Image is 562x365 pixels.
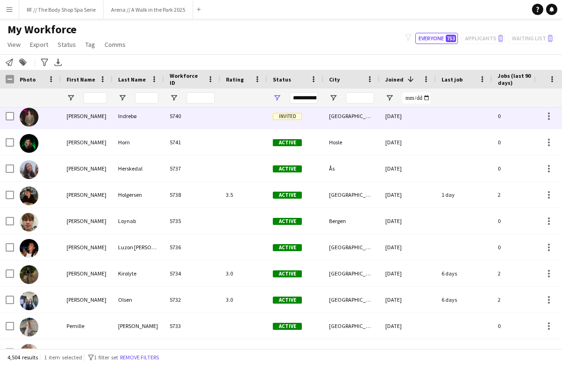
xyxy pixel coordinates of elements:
div: [PERSON_NAME] [61,234,112,260]
button: Open Filter Menu [118,94,127,102]
div: 2 [492,287,551,313]
span: Active [273,165,302,172]
span: My Workforce [7,22,76,37]
div: [GEOGRAPHIC_DATA] [323,261,380,286]
div: [DATE] [380,339,436,365]
span: Tag [85,40,95,49]
div: [GEOGRAPHIC_DATA] [323,313,380,339]
span: View [7,40,21,49]
app-action-btn: Notify workforce [4,57,15,68]
img: Madelen Myrvin Olsen [20,291,38,310]
img: Nora Horn [20,134,38,153]
span: Active [273,297,302,304]
button: Open Filter Menu [170,94,178,102]
div: 5734 [164,261,220,286]
span: First Name [67,76,95,83]
div: Horn [112,129,164,155]
span: Status [273,76,291,83]
div: [GEOGRAPHIC_DATA] [323,234,380,260]
div: Loynab [112,208,164,234]
div: [PERSON_NAME] [61,103,112,129]
div: Olsen [112,287,164,313]
span: Status [58,40,76,49]
span: Jobs (last 90 days) [498,72,534,86]
div: Ås [323,156,380,181]
div: 3.0 [220,261,267,286]
button: Arena // A Walk in the Park 2025 [104,0,193,19]
div: [GEOGRAPHIC_DATA] [323,103,380,129]
div: 2 [492,261,551,286]
span: Active [273,270,302,277]
button: Everyone753 [415,33,458,44]
button: Open Filter Menu [67,94,75,102]
span: Invited [273,113,302,120]
input: Workforce ID Filter Input [187,92,215,104]
img: Mathias Holgersen [20,186,38,205]
div: 6 days [436,261,492,286]
div: [PERSON_NAME] [61,261,112,286]
div: [PERSON_NAME] [61,208,112,234]
div: 5741 [164,129,220,155]
span: Rating [226,76,244,83]
div: [DATE] [380,287,436,313]
div: Indrebø [112,103,164,129]
div: Pernille [61,313,112,339]
div: 0 [492,208,551,234]
button: Open Filter Menu [273,94,281,102]
div: 3.5 [220,182,267,208]
div: [DATE] [380,129,436,155]
span: Active [273,244,302,251]
span: Photo [20,76,36,83]
div: 3.0 [220,287,267,313]
div: 0 [492,129,551,155]
span: Joined [385,76,404,83]
div: Ingunn [61,339,112,365]
div: 5732 [164,287,220,313]
div: 0 [492,234,551,260]
div: [DATE] [380,208,436,234]
div: [PERSON_NAME] [61,156,112,181]
div: 1 day [436,182,492,208]
div: 0 [492,103,551,129]
div: 5733 [164,313,220,339]
div: [DATE] [380,103,436,129]
span: Last job [442,76,463,83]
input: Joined Filter Input [402,92,430,104]
app-action-btn: Advanced filters [39,57,50,68]
div: [PERSON_NAME] [61,129,112,155]
div: Holgersen [112,182,164,208]
div: [DATE] [380,182,436,208]
img: Ingunn Bergset [20,344,38,363]
span: 753 [446,35,456,42]
span: Workforce ID [170,72,203,86]
img: Emil Loynab [20,213,38,231]
div: 0 [492,339,551,365]
div: [DATE] [380,313,436,339]
div: [PERSON_NAME] [61,182,112,208]
div: [GEOGRAPHIC_DATA] [323,339,380,365]
a: Comms [101,38,129,51]
a: Tag [82,38,99,51]
div: 2 [492,182,551,208]
input: City Filter Input [346,92,374,104]
div: 6 days [436,287,492,313]
div: 0 [492,156,551,181]
button: Open Filter Menu [329,94,337,102]
div: 0 [492,313,551,339]
div: 5735 [164,208,220,234]
div: [DATE] [380,234,436,260]
div: Bergen [323,208,380,234]
input: Last Name Filter Input [135,92,158,104]
div: Kirolyte [112,261,164,286]
span: Comms [105,40,126,49]
div: [GEOGRAPHIC_DATA] [323,182,380,208]
div: Hosle [323,129,380,155]
a: Status [54,38,80,51]
div: [PERSON_NAME] [61,287,112,313]
span: Active [273,139,302,146]
app-action-btn: Add to tag [17,57,29,68]
div: [PERSON_NAME] [112,313,164,339]
span: Active [273,192,302,199]
div: 5740 [164,103,220,129]
div: [GEOGRAPHIC_DATA] [323,287,380,313]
